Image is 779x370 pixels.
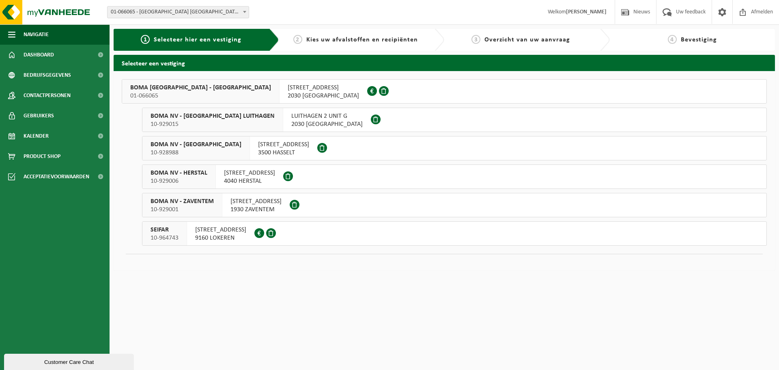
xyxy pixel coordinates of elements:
[130,92,271,100] span: 01-066065
[142,193,767,217] button: BOMA NV - ZAVENTEM 10-929001 [STREET_ADDRESS]1930 ZAVENTEM
[24,85,71,106] span: Contactpersonen
[122,79,767,104] button: BOMA [GEOGRAPHIC_DATA] - [GEOGRAPHIC_DATA] 01-066065 [STREET_ADDRESS]2030 [GEOGRAPHIC_DATA]
[24,24,49,45] span: Navigatie
[24,65,71,85] span: Bedrijfsgegevens
[230,206,282,214] span: 1930 ZAVENTEM
[471,35,480,44] span: 3
[151,112,275,120] span: BOMA NV - [GEOGRAPHIC_DATA] LUITHAGEN
[195,234,246,242] span: 9160 LOKEREN
[484,37,570,43] span: Overzicht van uw aanvraag
[151,226,179,234] span: SEIFAR
[258,141,309,149] span: [STREET_ADDRESS]
[142,164,767,189] button: BOMA NV - HERSTAL 10-929006 [STREET_ADDRESS]4040 HERSTAL
[4,352,136,370] iframe: chat widget
[668,35,677,44] span: 4
[151,120,275,128] span: 10-929015
[107,6,249,18] span: 01-066065 - BOMA NV - ANTWERPEN NOORDERLAAN - ANTWERPEN
[114,55,775,71] h2: Selecteer een vestiging
[142,136,767,160] button: BOMA NV - [GEOGRAPHIC_DATA] 10-928988 [STREET_ADDRESS]3500 HASSELT
[24,126,49,146] span: Kalender
[151,141,241,149] span: BOMA NV - [GEOGRAPHIC_DATA]
[195,226,246,234] span: [STREET_ADDRESS]
[151,149,241,157] span: 10-928988
[258,149,309,157] span: 3500 HASSELT
[151,206,214,214] span: 10-929001
[681,37,717,43] span: Bevestiging
[24,167,89,187] span: Acceptatievoorwaarden
[151,169,207,177] span: BOMA NV - HERSTAL
[24,146,60,167] span: Product Shop
[291,112,363,120] span: LUITHAGEN 2 UNIT G
[291,120,363,128] span: 2030 [GEOGRAPHIC_DATA]
[224,177,275,185] span: 4040 HERSTAL
[151,177,207,185] span: 10-929006
[108,6,249,18] span: 01-066065 - BOMA NV - ANTWERPEN NOORDERLAAN - ANTWERPEN
[224,169,275,177] span: [STREET_ADDRESS]
[154,37,241,43] span: Selecteer hier een vestiging
[230,197,282,206] span: [STREET_ADDRESS]
[566,9,607,15] strong: [PERSON_NAME]
[288,92,359,100] span: 2030 [GEOGRAPHIC_DATA]
[24,106,54,126] span: Gebruikers
[24,45,54,65] span: Dashboard
[293,35,302,44] span: 2
[141,35,150,44] span: 1
[142,108,767,132] button: BOMA NV - [GEOGRAPHIC_DATA] LUITHAGEN 10-929015 LUITHAGEN 2 UNIT G2030 [GEOGRAPHIC_DATA]
[151,234,179,242] span: 10-964743
[288,84,359,92] span: [STREET_ADDRESS]
[142,221,767,246] button: SEIFAR 10-964743 [STREET_ADDRESS]9160 LOKEREN
[306,37,418,43] span: Kies uw afvalstoffen en recipiënten
[151,197,214,206] span: BOMA NV - ZAVENTEM
[130,84,271,92] span: BOMA [GEOGRAPHIC_DATA] - [GEOGRAPHIC_DATA]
